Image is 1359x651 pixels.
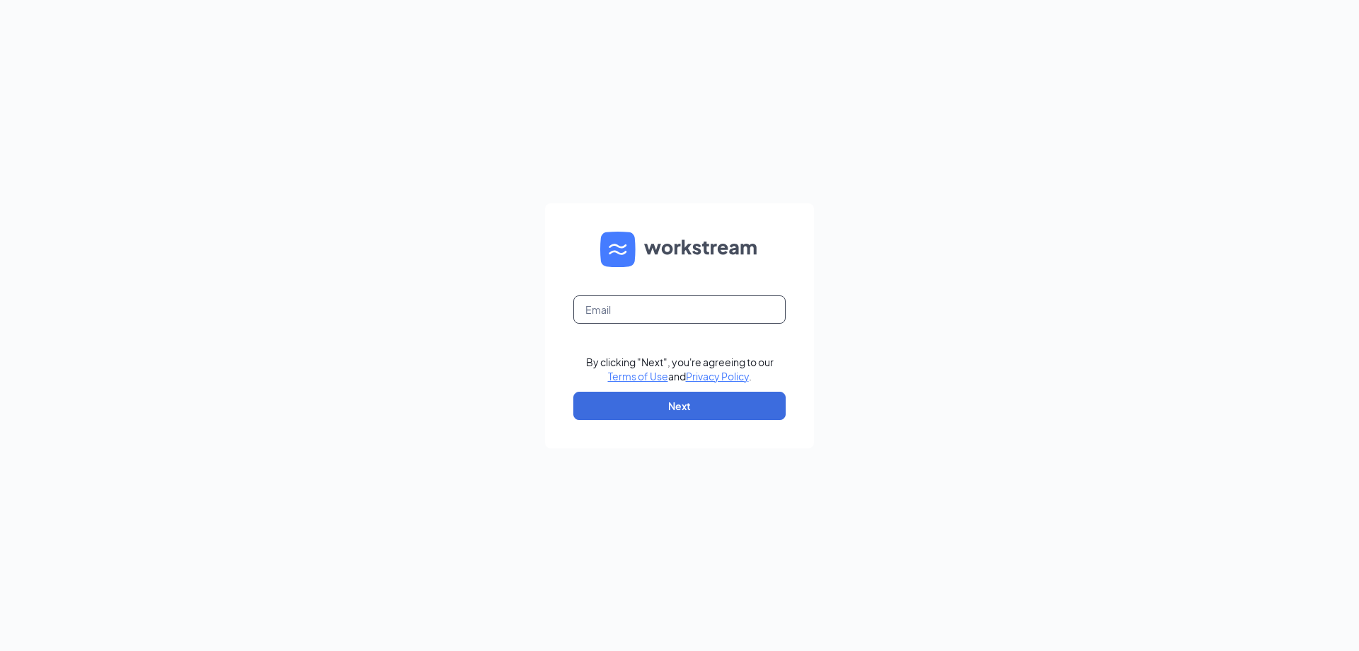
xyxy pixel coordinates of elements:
a: Terms of Use [608,370,668,383]
button: Next [573,392,786,420]
img: WS logo and Workstream text [600,232,759,267]
div: By clicking "Next", you're agreeing to our and . [586,355,774,383]
input: Email [573,295,786,324]
a: Privacy Policy [686,370,749,383]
